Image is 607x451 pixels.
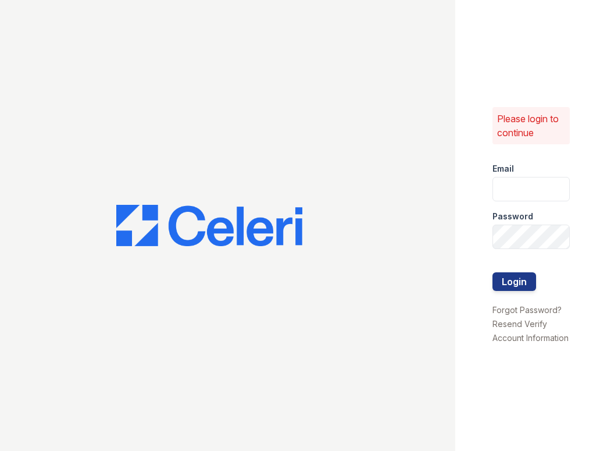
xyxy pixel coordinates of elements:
[116,205,302,247] img: CE_Logo_Blue-a8612792a0a2168367f1c8372b55b34899dd931a85d93a1a3d3e32e68fde9ad4.png
[492,163,514,175] label: Email
[492,272,536,291] button: Login
[492,319,569,343] a: Resend Verify Account Information
[497,112,565,140] p: Please login to continue
[492,211,533,222] label: Password
[492,305,562,315] a: Forgot Password?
